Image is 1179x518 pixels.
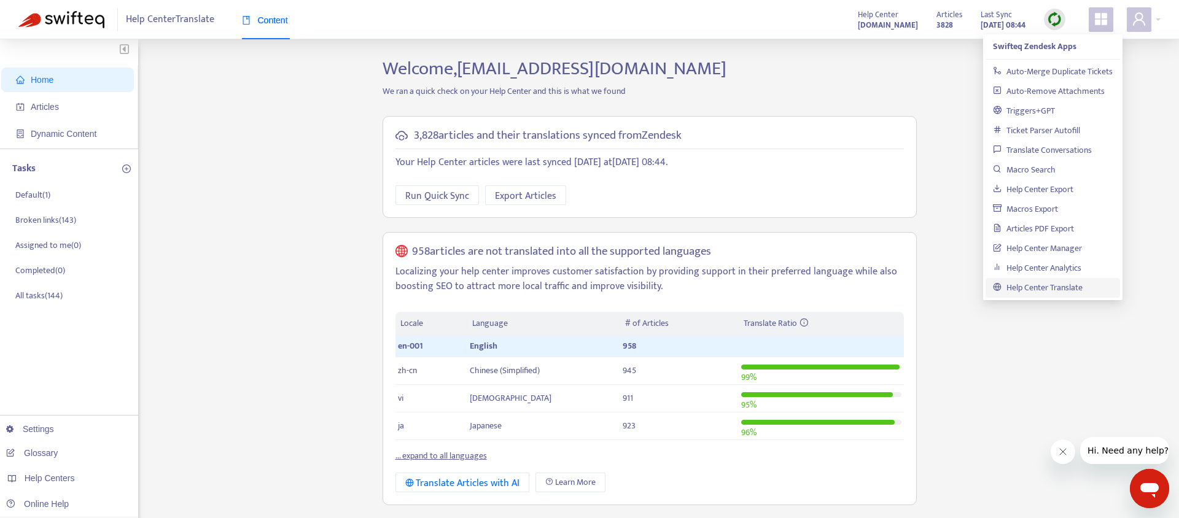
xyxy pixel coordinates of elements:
[395,265,904,294] p: Localizing your help center improves customer satisfaction by providing support in their preferre...
[398,339,423,353] span: en-001
[6,424,54,434] a: Settings
[993,84,1105,98] a: Auto-Remove Attachments
[623,363,636,377] span: 945
[395,245,408,259] span: global
[16,75,25,84] span: home
[858,8,898,21] span: Help Center
[467,312,620,336] th: Language
[993,241,1082,255] a: Help Center Manager
[15,214,76,226] p: Broken links ( 143 )
[1130,469,1169,508] iframe: メッセージングウィンドウを開くボタン
[993,64,1113,79] a: Auto-Merge Duplicate Tickets
[936,18,953,32] strong: 3828
[6,448,58,458] a: Glossary
[18,11,104,28] img: Swifteq
[620,312,739,336] th: # of Articles
[1132,12,1146,26] span: user
[744,317,898,330] div: Translate Ratio
[485,185,566,205] button: Export Articles
[741,370,757,384] span: 99 %
[383,53,726,84] span: Welcome, [EMAIL_ADDRESS][DOMAIN_NAME]
[405,188,469,204] span: Run Quick Sync
[1047,12,1062,27] img: sync.dc5367851b00ba804db3.png
[993,123,1080,137] a: Ticket Parser Autofill
[395,185,479,205] button: Run Quick Sync
[858,18,918,32] a: [DOMAIN_NAME]
[15,289,63,302] p: All tasks ( 144 )
[981,8,1012,21] span: Last Sync
[993,261,1081,275] a: Help Center Analytics
[242,16,251,25] span: book
[395,129,408,142] span: cloud-sync
[31,75,53,85] span: Home
[993,202,1058,216] a: Macros Export
[470,339,497,353] span: English
[993,143,1092,157] a: Translate Conversations
[993,39,1076,53] strong: Swifteq Zendesk Apps
[623,391,633,405] span: 911
[495,188,556,204] span: Export Articles
[6,499,69,509] a: Online Help
[555,476,596,489] span: Learn More
[25,473,75,483] span: Help Centers
[470,391,551,405] span: [DEMOGRAPHIC_DATA]
[741,425,757,439] span: 96 %
[12,161,36,176] p: Tasks
[405,476,520,491] div: Translate Articles with AI
[398,391,403,405] span: vi
[412,245,711,259] h5: 958 articles are not translated into all the supported languages
[936,8,962,21] span: Articles
[395,155,904,170] p: Your Help Center articles were last synced [DATE] at [DATE] 08:44 .
[31,102,59,112] span: Articles
[414,129,682,143] h5: 3,828 articles and their translations synced from Zendesk
[16,102,25,111] span: account-book
[398,363,417,377] span: zh-cn
[15,188,50,201] p: Default ( 1 )
[993,182,1073,196] a: Help Center Export
[993,104,1055,118] a: Triggers+GPT
[993,163,1056,177] a: Macro Search
[623,339,636,353] span: 958
[15,239,81,252] p: Assigned to me ( 0 )
[470,363,540,377] span: Chinese (Simplified)
[623,419,636,433] span: 923
[1080,437,1169,464] iframe: 会社からのメッセージ
[470,419,502,433] span: Japanese
[741,398,757,412] span: 95 %
[535,473,605,492] a: Learn More
[395,449,487,463] a: ... expand to all languages
[15,264,65,277] p: Completed ( 0 )
[395,312,468,336] th: Locale
[373,85,926,98] p: We ran a quick check on your Help Center and this is what we found
[398,419,404,433] span: ja
[16,129,25,138] span: container
[242,15,288,25] span: Content
[31,129,96,139] span: Dynamic Content
[993,222,1074,236] a: Articles PDF Export
[395,473,530,492] button: Translate Articles with AI
[126,8,214,31] span: Help Center Translate
[122,164,131,173] span: plus-circle
[1051,439,1075,464] iframe: メッセージを閉じる
[981,18,1025,32] strong: [DATE] 08:44
[993,280,1083,295] a: Help Center Translate
[1094,12,1108,26] span: appstore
